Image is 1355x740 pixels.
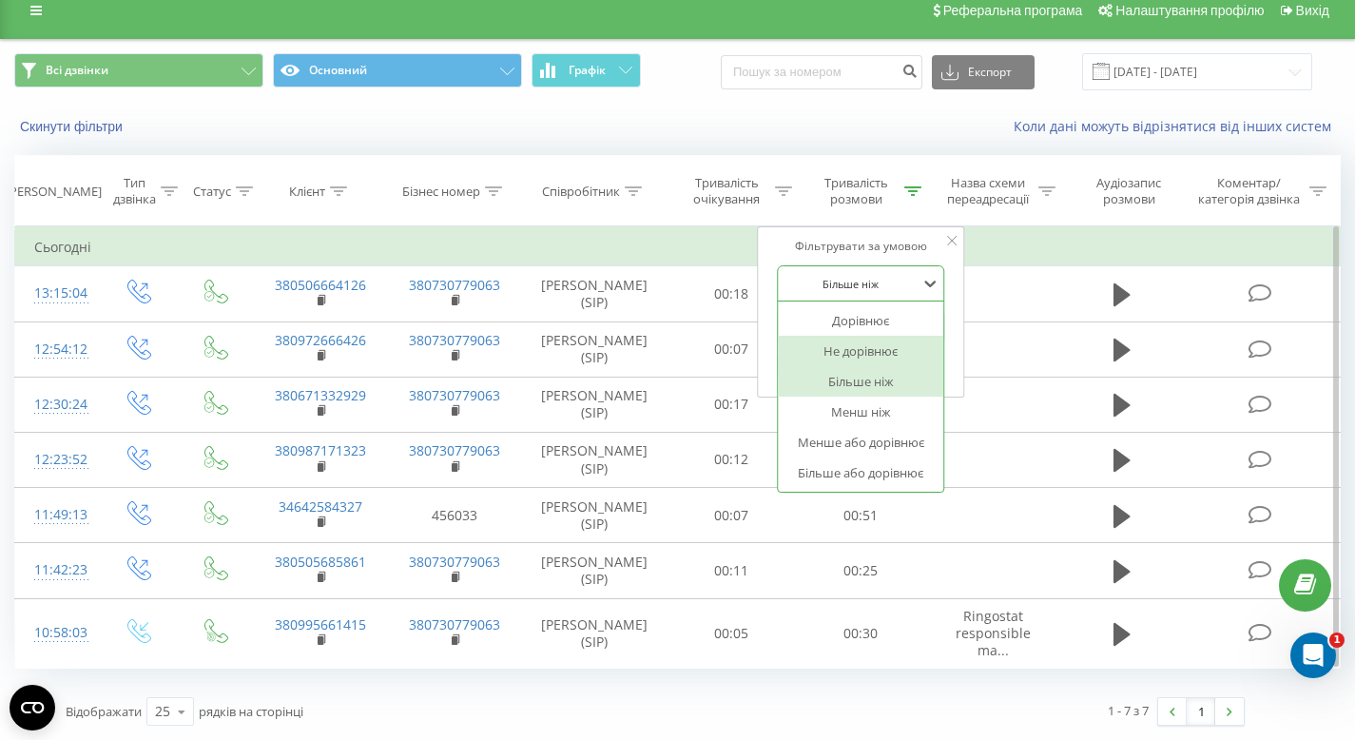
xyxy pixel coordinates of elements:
button: Open CMP widget [10,685,55,730]
div: API Ringostat. API-запит з'єднання 2х номерів [39,399,319,439]
div: AI. Загальна інформація та вартість [39,455,319,475]
div: Назва схеми переадресації [943,175,1035,207]
a: 380730779063 [409,331,500,349]
td: 00:12 [667,432,796,487]
td: [PERSON_NAME] (SIP) [522,432,667,487]
div: Фільтрувати за умовою [778,237,945,256]
div: API Ringostat. API-запит з'єднання 2х номерів [28,392,353,447]
button: Допомога [254,522,380,598]
img: Profile image for Valeriia [276,30,314,68]
button: Пошук в статтях [28,346,353,384]
div: Інтеграція з KeyCRM [39,490,319,510]
div: Більше ніж [779,366,944,397]
td: [PERSON_NAME] (SIP) [522,266,667,321]
iframe: Intercom live chat [1290,633,1336,678]
span: Повідомлення [141,570,240,583]
td: 00:07 [667,321,796,377]
td: 00:05 [667,598,796,669]
a: 380995661415 [275,615,366,633]
div: 25 [155,702,170,721]
div: Менше або дорівнює [779,427,944,458]
div: 12:30:24 [34,386,79,423]
img: Profile image for Vladyslav [203,30,242,68]
div: Коментар/категорія дзвінка [1193,175,1305,207]
button: Основний [273,53,522,88]
td: 456033 [387,488,522,543]
a: 380730779063 [409,276,500,294]
span: Всі дзвінки [46,63,108,78]
span: Головна [31,570,94,583]
span: Графік [569,64,606,77]
a: 380505685861 [275,553,366,571]
div: Закрити [327,30,361,65]
div: Зазвичай ми відповідаємо за хвилину [39,292,318,312]
td: Сьогодні [15,228,1341,266]
button: Експорт [932,55,1035,89]
a: 380730779063 [409,553,500,571]
div: Клієнт [289,184,325,200]
a: Коли дані можуть відрізнятися вiд інших систем [1014,117,1341,135]
div: 1 - 7 з 7 [1108,701,1149,720]
div: Співробітник [542,184,620,200]
div: Напишіть нам повідомленняЗазвичай ми відповідаємо за хвилину [19,256,361,328]
div: AI. Загальна інформація та вартість [28,447,353,482]
input: Пошук за номером [721,55,922,89]
a: 1 [1187,698,1215,725]
td: 00:07 [667,488,796,543]
div: Інтеграція з KeyCRM [28,482,353,517]
div: Напишіть нам повідомлення [39,272,318,292]
div: Бізнес номер [402,184,480,200]
div: Менш ніж [779,397,944,427]
div: [PERSON_NAME] [6,184,102,200]
div: 12:54:12 [34,331,79,368]
span: рядків на сторінці [199,703,303,720]
td: [PERSON_NAME] (SIP) [522,488,667,543]
td: 00:17 [667,377,796,432]
span: Пошук в статтях [39,356,166,376]
span: Налаштування профілю [1115,3,1264,18]
p: Вiтаю 👋 [38,135,342,167]
a: 380987171323 [275,441,366,459]
td: 00:51 [796,488,925,543]
span: Допомога [282,570,351,583]
td: [PERSON_NAME] (SIP) [522,321,667,377]
span: 1 [1329,633,1345,648]
button: Всі дзвінки [14,53,263,88]
button: Повідомлення [126,522,253,598]
a: 380671332929 [275,386,366,404]
div: 13:15:04 [34,275,79,312]
a: 380730779063 [409,441,500,459]
div: Більше або дорівнює [779,458,944,488]
button: Скинути фільтри [14,118,132,135]
div: Тип дзвінка [113,175,156,207]
div: 10:58:03 [34,614,79,652]
span: Ringostat responsible ma... [956,607,1031,659]
a: 380730779063 [409,386,500,404]
div: 11:42:23 [34,552,79,589]
a: 380506664126 [275,276,366,294]
button: Графік [532,53,641,88]
td: 00:18 [667,266,796,321]
td: 00:25 [796,543,925,598]
span: Вихід [1296,3,1329,18]
td: [PERSON_NAME] (SIP) [522,543,667,598]
a: 380972666426 [275,331,366,349]
td: 00:30 [796,598,925,669]
div: 12:23:52 [34,441,79,478]
div: Не дорівнює [779,336,944,366]
div: Аудіозапис розмови [1077,175,1180,207]
td: 00:11 [667,543,796,598]
p: Чим вам допомогти? [38,167,342,232]
a: 34642584327 [279,497,362,516]
span: Відображати [66,703,142,720]
div: Дорівнює [779,305,944,336]
div: Статус [193,184,231,200]
img: Profile image for Ringostat [240,30,278,68]
a: 380730779063 [409,615,500,633]
td: [PERSON_NAME] (SIP) [522,377,667,432]
div: Тривалість очікування [684,175,769,207]
div: 11:49:13 [34,497,79,534]
td: [PERSON_NAME] (SIP) [522,598,667,669]
div: Тривалість розмови [814,175,900,207]
span: Реферальна програма [943,3,1083,18]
